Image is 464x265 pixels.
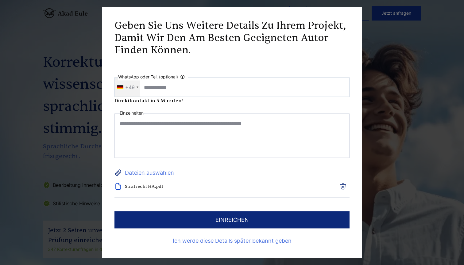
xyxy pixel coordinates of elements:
button: einreichen [114,211,350,229]
h2: Geben Sie uns weitere Details zu Ihrem Projekt, damit wir den am besten geeigneten Autor finden k... [114,20,350,56]
div: Telephone country code [115,78,140,97]
div: Direktkontakt in 5 Minuten! [114,97,350,104]
a: Ich werde diese Details später bekannt geben [114,236,350,246]
li: Strafrecht HA.pdf [114,183,326,190]
label: WhatsApp oder Tel. (optional) [118,73,188,81]
div: +49 [125,82,135,92]
label: Einzelheiten [120,109,144,117]
label: Dateien auswählen [114,168,350,178]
